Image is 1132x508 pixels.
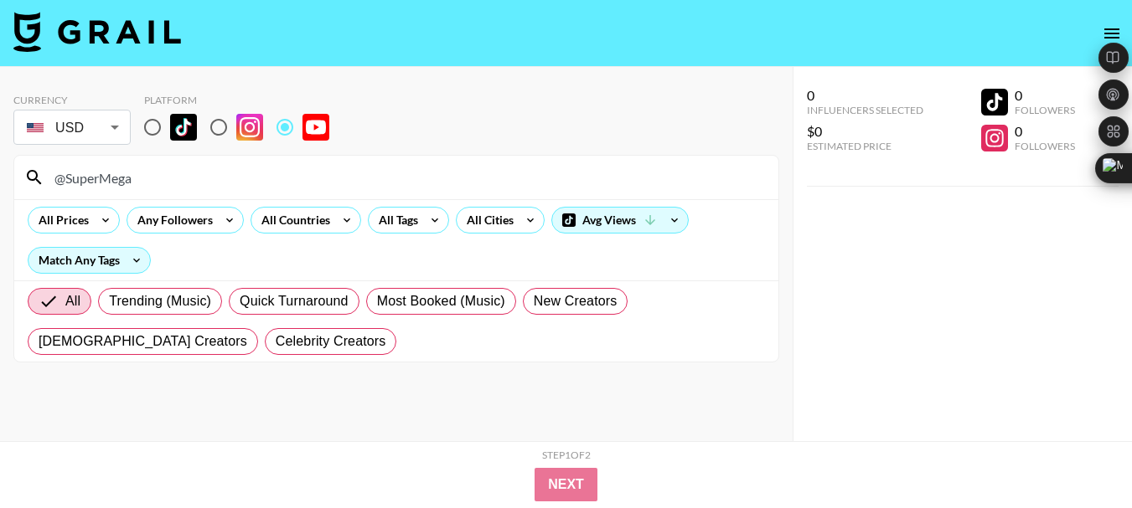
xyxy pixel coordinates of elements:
[276,331,386,351] span: Celebrity Creators
[1048,424,1112,488] iframe: Drift Widget Chat Controller
[377,291,505,311] span: Most Booked (Music)
[1015,123,1075,140] div: 0
[1095,17,1129,50] button: open drawer
[170,114,197,141] img: TikTok
[251,208,333,233] div: All Countries
[807,104,923,116] div: Influencers Selected
[39,331,247,351] span: [DEMOGRAPHIC_DATA] Creators
[44,164,768,191] input: Search by User Name
[457,208,517,233] div: All Cities
[13,12,181,52] img: Grail Talent
[109,291,211,311] span: Trending (Music)
[542,449,591,461] div: Step 1 of 2
[28,208,92,233] div: All Prices
[127,208,216,233] div: Any Followers
[240,291,349,311] span: Quick Turnaround
[302,114,329,141] img: YouTube
[807,140,923,152] div: Estimated Price
[1015,104,1075,116] div: Followers
[65,291,80,311] span: All
[807,87,923,104] div: 0
[535,468,597,501] button: Next
[236,114,263,141] img: Instagram
[144,94,343,106] div: Platform
[17,113,127,142] div: USD
[369,208,421,233] div: All Tags
[1015,140,1075,152] div: Followers
[534,291,618,311] span: New Creators
[807,123,923,140] div: $0
[13,94,131,106] div: Currency
[552,208,688,233] div: Avg Views
[1015,87,1075,104] div: 0
[28,248,150,273] div: Match Any Tags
